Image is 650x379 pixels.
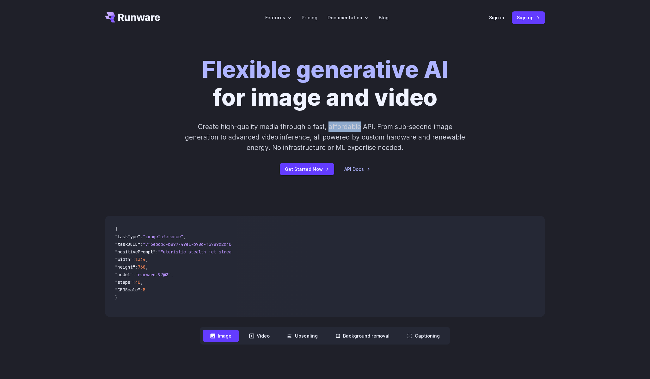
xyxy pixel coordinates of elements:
span: "steps" [115,279,133,285]
span: { [115,226,118,232]
span: "width" [115,257,133,262]
button: Image [203,330,239,342]
span: "model" [115,272,133,277]
span: "taskUUID" [115,241,140,247]
h1: for image and video [202,56,448,111]
a: Go to / [105,12,160,22]
a: Get Started Now [280,163,334,175]
button: Video [242,330,277,342]
a: Pricing [302,14,317,21]
a: Sign in [489,14,504,21]
span: , [183,234,186,239]
span: 40 [135,279,140,285]
span: } [115,295,118,300]
span: , [145,257,148,262]
span: 768 [138,264,145,270]
span: 1344 [135,257,145,262]
button: Upscaling [280,330,325,342]
span: "positivePrompt" [115,249,156,255]
span: "height" [115,264,135,270]
a: API Docs [344,165,370,173]
span: , [145,264,148,270]
button: Captioning [400,330,447,342]
span: "7f3ebcb6-b897-49e1-b98c-f5789d2d40d7" [143,241,239,247]
span: "imageInference" [143,234,183,239]
label: Documentation [328,14,369,21]
span: "Futuristic stealth jet streaking through a neon-lit cityscape with glowing purple exhaust" [158,249,388,255]
button: Background removal [328,330,397,342]
a: Sign up [512,11,545,24]
span: : [156,249,158,255]
span: : [135,264,138,270]
span: , [140,279,143,285]
span: : [133,279,135,285]
span: , [171,272,173,277]
span: : [133,257,135,262]
strong: Flexible generative AI [202,55,448,84]
a: Blog [379,14,389,21]
span: "runware:97@2" [135,272,171,277]
span: : [133,272,135,277]
label: Features [265,14,291,21]
span: "taskType" [115,234,140,239]
span: : [140,234,143,239]
span: : [140,241,143,247]
span: : [140,287,143,293]
p: Create high-quality media through a fast, affordable API. From sub-second image generation to adv... [184,121,466,153]
span: "CFGScale" [115,287,140,293]
span: 5 [143,287,145,293]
